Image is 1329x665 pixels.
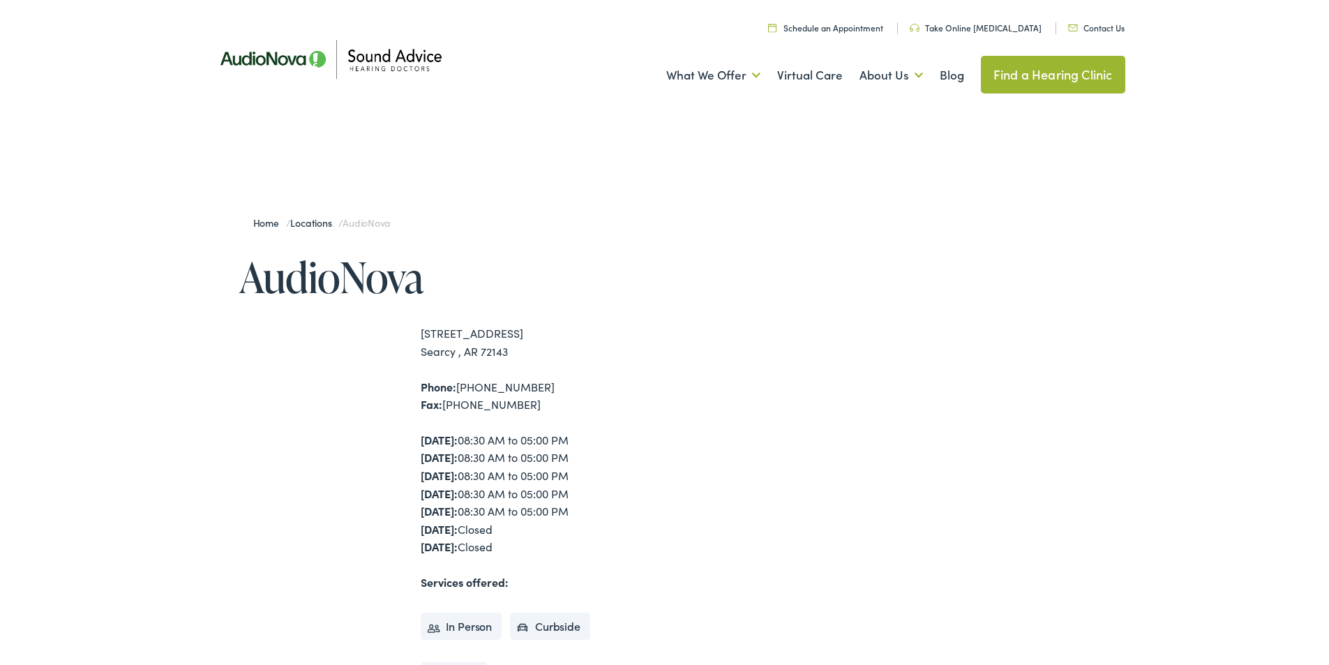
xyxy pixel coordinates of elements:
a: Contact Us [1068,22,1125,33]
div: [STREET_ADDRESS] Searcy , AR 72143 [421,324,665,360]
strong: Services offered: [421,574,509,590]
strong: [DATE]: [421,486,458,501]
h1: AudioNova [239,254,665,300]
a: What We Offer [666,50,760,101]
strong: [DATE]: [421,468,458,483]
strong: [DATE]: [421,432,458,447]
strong: [DATE]: [421,539,458,554]
strong: [DATE]: [421,449,458,465]
img: Calendar icon in a unique green color, symbolizing scheduling or date-related features. [768,23,776,32]
a: Take Online [MEDICAL_DATA] [910,22,1042,33]
a: Virtual Care [777,50,843,101]
a: About Us [859,50,923,101]
a: Locations [290,216,338,230]
strong: [DATE]: [421,503,458,518]
a: Blog [940,50,964,101]
a: Find a Hearing Clinic [981,56,1125,94]
div: [PHONE_NUMBER] [PHONE_NUMBER] [421,378,665,414]
span: AudioNova [343,216,390,230]
span: / / [253,216,391,230]
li: In Person [421,613,502,641]
strong: [DATE]: [421,521,458,537]
div: 08:30 AM to 05:00 PM 08:30 AM to 05:00 PM 08:30 AM to 05:00 PM 08:30 AM to 05:00 PM 08:30 AM to 0... [421,431,665,556]
a: Schedule an Appointment [768,22,883,33]
strong: Phone: [421,379,456,394]
img: Headphone icon in a unique green color, suggesting audio-related services or features. [910,24,919,32]
strong: Fax: [421,396,442,412]
img: Icon representing mail communication in a unique green color, indicative of contact or communicat... [1068,24,1078,31]
li: Curbside [510,613,590,641]
a: Home [253,216,286,230]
